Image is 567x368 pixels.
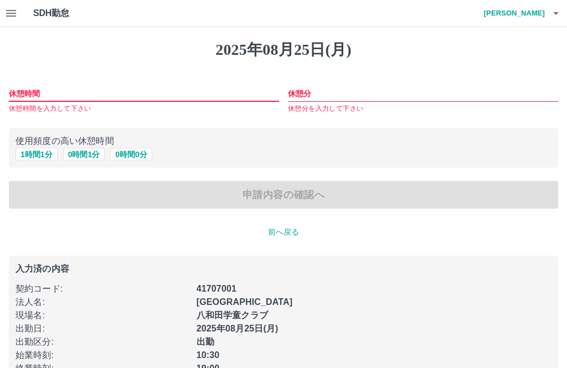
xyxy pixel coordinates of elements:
[16,335,190,349] p: 出勤区分 :
[197,337,214,346] b: 出勤
[9,226,558,238] p: 前へ戻る
[9,40,558,59] h1: 2025年08月25日(月)
[288,103,558,115] p: 休憩分を入力して下さい
[197,284,236,293] b: 41707001
[16,134,551,148] p: 使用頻度の高い休憩時間
[16,265,551,273] p: 入力済の内容
[16,322,190,335] p: 出勤日 :
[110,148,152,161] button: 0時間0分
[16,349,190,362] p: 始業時刻 :
[16,282,190,296] p: 契約コード :
[197,310,268,320] b: 八和田学童クラブ
[63,148,105,161] button: 0時間1分
[197,324,279,333] b: 2025年08月25日(月)
[16,148,58,161] button: 1時間1分
[16,309,190,322] p: 現場名 :
[9,103,279,115] p: 休憩時間を入力して下さい
[197,297,293,307] b: [GEOGRAPHIC_DATA]
[197,350,220,360] b: 10:30
[16,296,190,309] p: 法人名 :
